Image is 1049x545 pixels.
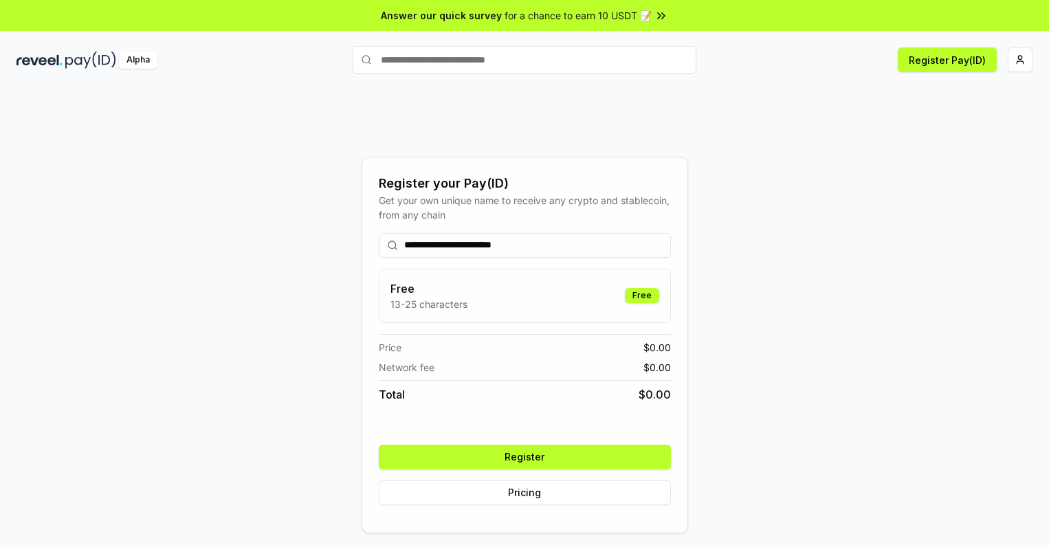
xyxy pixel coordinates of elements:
[381,8,502,23] span: Answer our quick survey
[379,174,671,193] div: Register your Pay(ID)
[390,297,467,311] p: 13-25 characters
[379,445,671,469] button: Register
[379,480,671,505] button: Pricing
[643,360,671,375] span: $ 0.00
[639,386,671,403] span: $ 0.00
[505,8,652,23] span: for a chance to earn 10 USDT 📝
[898,47,997,72] button: Register Pay(ID)
[390,280,467,297] h3: Free
[643,340,671,355] span: $ 0.00
[379,193,671,222] div: Get your own unique name to receive any crypto and stablecoin, from any chain
[16,52,63,69] img: reveel_dark
[65,52,116,69] img: pay_id
[625,288,659,303] div: Free
[379,386,405,403] span: Total
[119,52,157,69] div: Alpha
[379,360,434,375] span: Network fee
[379,340,401,355] span: Price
